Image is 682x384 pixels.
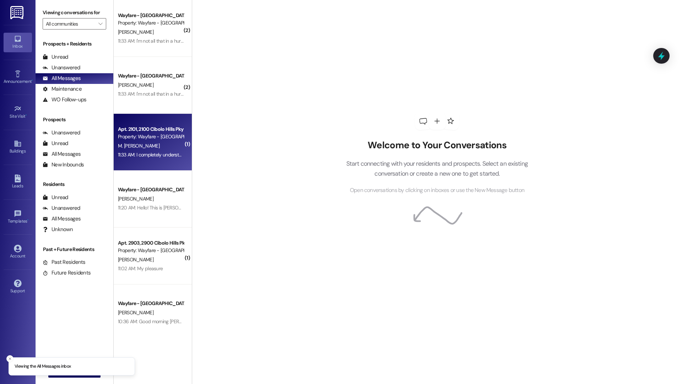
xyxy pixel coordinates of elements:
[43,64,80,71] div: Unanswered
[43,204,80,212] div: Unanswered
[43,150,81,158] div: All Messages
[43,85,82,93] div: Maintenance
[46,18,95,30] input: All communities
[36,246,113,253] div: Past + Future Residents
[43,140,68,147] div: Unread
[43,194,68,201] div: Unread
[118,204,611,211] div: 11:20 AM: Hello! This is [PERSON_NAME] over in 3704, I was wondering the status on the work order...
[118,133,184,140] div: Property: Wayfare - [GEOGRAPHIC_DATA]
[15,363,71,370] p: Viewing the All Messages inbox
[118,126,184,133] div: Apt. 2101, 2100 Cibolo Hills Pky
[118,265,163,272] div: 11:02 AM: My pleasure
[10,6,25,19] img: ResiDesk Logo
[118,12,184,19] div: Wayfare - [GEOGRAPHIC_DATA]
[118,19,184,27] div: Property: Wayfare - [GEOGRAPHIC_DATA]
[26,113,27,118] span: •
[118,72,184,80] div: Wayfare - [GEOGRAPHIC_DATA]
[118,82,153,88] span: [PERSON_NAME]
[118,91,298,97] div: 11:33 AM: I'm not all that in a hurry to move in. More so worried about a copy of the lease.
[4,103,32,122] a: Site Visit •
[43,7,106,18] label: Viewing conversations for
[118,239,184,247] div: Apt. 2903, 2900 Cibolo Hills Pky
[118,256,153,263] span: [PERSON_NAME]
[118,300,184,307] div: Wayfare - [GEOGRAPHIC_DATA]
[4,33,32,52] a: Inbox
[43,226,73,233] div: Unknown
[4,208,32,227] a: Templates •
[36,40,113,48] div: Prospects + Residents
[118,318,406,325] div: 10:36 AM: Good morning [PERSON_NAME]. No worries! Thanks for the update. Im interested to see tho...
[118,309,153,316] span: [PERSON_NAME]
[118,247,184,254] div: Property: Wayfare - [GEOGRAPHIC_DATA]
[350,186,524,195] span: Open conversations by clicking on inboxes or use the New Message button
[335,159,538,179] p: Start connecting with your residents and prospects. Select an existing conversation or create a n...
[118,29,153,35] span: [PERSON_NAME]
[32,78,33,83] span: •
[6,355,13,362] button: Close toast
[118,143,159,149] span: M. [PERSON_NAME]
[43,96,86,103] div: WO Follow-ups
[43,161,84,169] div: New Inbounds
[118,186,184,193] div: Wayfare - [GEOGRAPHIC_DATA]
[36,116,113,123] div: Prospects
[98,21,102,27] i: 
[4,172,32,192] a: Leads
[118,196,153,202] span: [PERSON_NAME]
[43,269,91,277] div: Future Residents
[335,140,538,151] h2: Welcome to Your Conversations
[4,242,32,262] a: Account
[27,218,28,223] span: •
[36,181,113,188] div: Residents
[43,129,80,137] div: Unanswered
[4,277,32,297] a: Support
[118,38,298,44] div: 11:33 AM: I'm not all that in a hurry to move in. More so worried about a copy of the lease.
[43,53,68,61] div: Unread
[43,75,81,82] div: All Messages
[43,258,86,266] div: Past Residents
[4,138,32,157] a: Buildings
[43,215,81,223] div: All Messages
